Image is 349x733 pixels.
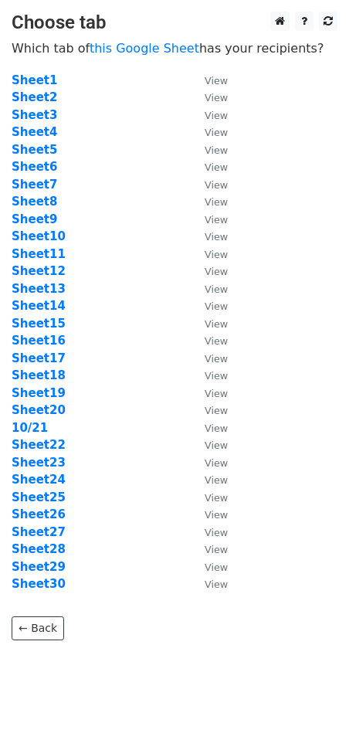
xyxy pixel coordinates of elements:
[12,73,57,87] a: Sheet1
[205,318,228,330] small: View
[12,212,57,226] a: Sheet9
[12,160,57,174] a: Sheet6
[205,110,228,121] small: View
[205,579,228,590] small: View
[12,386,66,400] strong: Sheet19
[189,317,228,331] a: View
[12,403,66,417] a: Sheet20
[205,75,228,87] small: View
[205,144,228,156] small: View
[205,127,228,138] small: View
[12,40,337,56] p: Which tab of has your recipients?
[205,370,228,382] small: View
[205,405,228,416] small: View
[12,229,66,243] a: Sheet10
[205,492,228,504] small: View
[205,457,228,469] small: View
[12,247,66,261] a: Sheet11
[12,456,66,470] a: Sheet23
[189,577,228,591] a: View
[189,473,228,487] a: View
[189,229,228,243] a: View
[12,282,66,296] a: Sheet13
[205,214,228,226] small: View
[205,474,228,486] small: View
[189,212,228,226] a: View
[189,125,228,139] a: View
[189,247,228,261] a: View
[189,264,228,278] a: View
[189,542,228,556] a: View
[12,12,337,34] h3: Choose tab
[12,351,66,365] a: Sheet17
[205,300,228,312] small: View
[189,351,228,365] a: View
[205,353,228,365] small: View
[12,334,66,348] strong: Sheet16
[189,143,228,157] a: View
[189,560,228,574] a: View
[12,143,57,157] strong: Sheet5
[189,525,228,539] a: View
[12,90,57,104] a: Sheet2
[189,368,228,382] a: View
[12,368,66,382] a: Sheet18
[189,160,228,174] a: View
[205,527,228,538] small: View
[205,92,228,104] small: View
[12,264,66,278] strong: Sheet12
[189,421,228,435] a: View
[12,616,64,640] a: ← Back
[12,542,66,556] a: Sheet28
[189,195,228,209] a: View
[205,179,228,191] small: View
[189,73,228,87] a: View
[12,299,66,313] a: Sheet14
[189,403,228,417] a: View
[205,266,228,277] small: View
[189,334,228,348] a: View
[12,473,66,487] a: Sheet24
[189,90,228,104] a: View
[205,509,228,521] small: View
[189,507,228,521] a: View
[12,507,66,521] a: Sheet26
[12,108,57,122] a: Sheet3
[12,178,57,192] strong: Sheet7
[189,490,228,504] a: View
[205,196,228,208] small: View
[12,125,57,139] a: Sheet4
[189,299,228,313] a: View
[12,317,66,331] a: Sheet15
[12,490,66,504] a: Sheet25
[12,195,57,209] a: Sheet8
[205,161,228,173] small: View
[205,283,228,295] small: View
[12,525,66,539] a: Sheet27
[12,577,66,591] a: Sheet30
[205,422,228,434] small: View
[12,560,66,574] a: Sheet29
[189,386,228,400] a: View
[189,438,228,452] a: View
[205,335,228,347] small: View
